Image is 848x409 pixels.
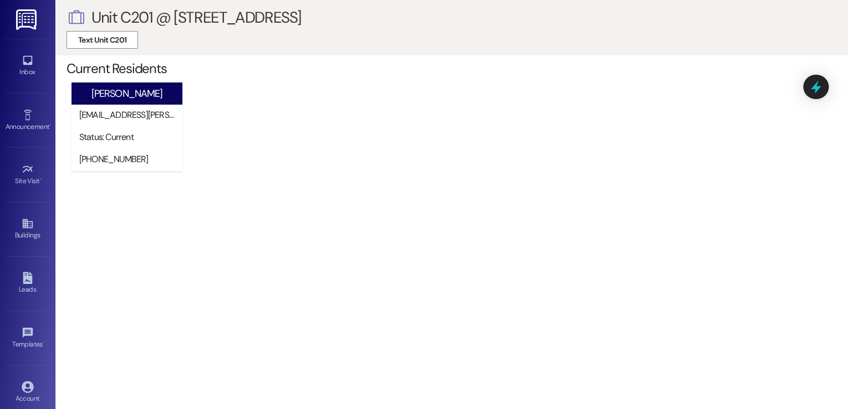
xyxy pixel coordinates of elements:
button: Text Unit C201 [67,31,138,49]
a: Templates • [6,323,50,353]
div: Status: Current [79,131,180,143]
span: Text Unit C201 [78,34,126,46]
div: [PHONE_NUMBER] [79,153,180,165]
div: [EMAIL_ADDRESS][PERSON_NAME][DOMAIN_NAME] [79,109,180,121]
a: Leads [6,268,50,298]
div: [PERSON_NAME] [91,88,162,100]
div: Current Residents [67,63,848,74]
span: • [40,175,42,183]
img: ResiDesk Logo [16,9,39,30]
a: Site Visit • [6,160,50,190]
span: • [43,339,44,346]
i:  [67,7,86,29]
span: • [49,121,51,129]
a: Inbox [6,51,50,81]
div: Unit C201 @ [STREET_ADDRESS] [91,12,302,23]
a: Account [6,377,50,407]
a: Buildings [6,214,50,244]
